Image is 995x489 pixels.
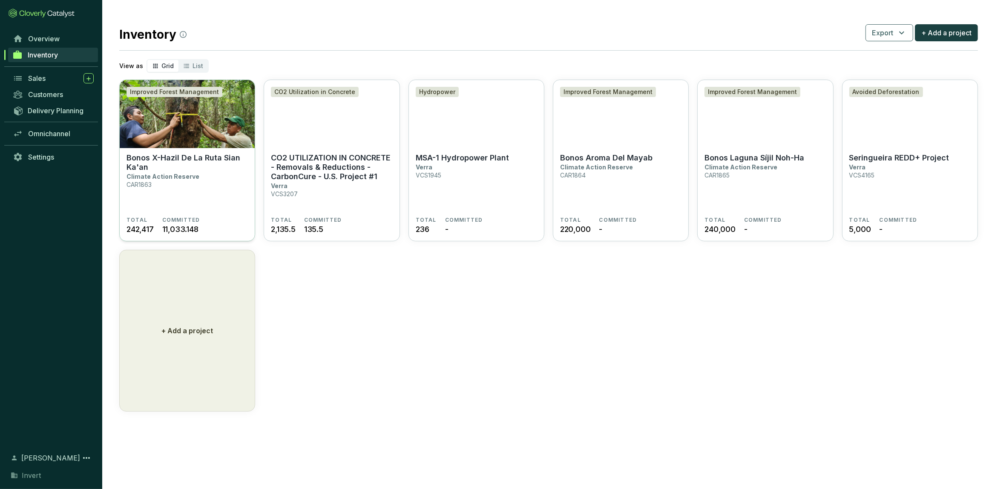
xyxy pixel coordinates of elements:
[560,87,656,97] div: Improved Forest Management
[560,153,653,163] p: Bonos Aroma Del Mayab
[416,163,432,171] p: Verra
[120,80,255,148] img: Bonos X-Hazil De La Ruta Sian Ka'an
[408,80,544,241] a: MSA-1 Hydropower PlantHydropowerMSA-1 Hydropower PlantVerraVCS1945TOTAL236COMMITTED-
[705,223,736,235] span: 240,000
[271,223,296,235] span: 2,135.5
[271,87,359,97] div: CO2 Utilization in Concrete
[866,24,913,41] button: Export
[193,62,203,69] span: List
[119,80,255,241] a: Bonos X-Hazil De La Ruta Sian Ka'anImproved Forest ManagementBonos X-Hazil De La Ruta Sian Ka'anC...
[849,217,870,223] span: TOTAL
[304,217,342,223] span: COMMITTED
[271,153,392,181] p: CO2 UTILIZATION IN CONCRETE - Removals & Reductions -CarbonCure - U.S. Project #1
[127,173,199,180] p: Climate Action Reserve
[705,163,777,171] p: Climate Action Reserve
[705,217,725,223] span: TOTAL
[161,62,174,69] span: Grid
[147,59,209,73] div: segmented control
[127,153,248,172] p: Bonos X-Hazil De La Ruta Sian Ka'an
[553,80,688,148] img: Bonos Aroma Del Mayab
[843,80,978,148] img: Seringueira REDD+ Project
[271,182,288,189] p: Verra
[921,28,972,38] span: + Add a project
[28,90,63,99] span: Customers
[304,223,323,235] span: 135.5
[560,172,586,179] p: CAR1864
[28,74,46,83] span: Sales
[22,470,41,480] span: Invert
[264,80,400,241] a: CO2 UTILIZATION IN CONCRETE - Removals & Reductions -CarbonCure - U.S. Project #1CO2 Utilization ...
[697,80,833,241] a: Bonos Laguna Síjil Noh-HaImproved Forest ManagementBonos Laguna Síjil Noh-HaClimate Action Reserv...
[445,217,483,223] span: COMMITTED
[9,150,98,164] a: Settings
[409,80,544,148] img: MSA-1 Hydropower Plant
[271,190,298,197] p: VCS3207
[127,223,154,235] span: 242,417
[119,26,187,43] h2: Inventory
[8,48,98,62] a: Inventory
[9,103,98,117] a: Delivery Planning
[162,223,198,235] span: 11,033.148
[416,153,509,163] p: MSA-1 Hydropower Plant
[119,62,143,70] p: View as
[9,31,98,46] a: Overview
[915,24,978,41] button: + Add a project
[705,87,800,97] div: Improved Forest Management
[416,87,459,97] div: Hydropower
[416,172,441,179] p: VCS1945
[127,87,222,97] div: Improved Forest Management
[445,223,449,235] span: -
[9,71,98,86] a: Sales
[28,51,58,59] span: Inventory
[553,80,689,241] a: Bonos Aroma Del MayabImproved Forest ManagementBonos Aroma Del MayabClimate Action ReserveCAR1864...
[28,106,83,115] span: Delivery Planning
[161,326,213,336] p: + Add a project
[842,80,978,241] a: Seringueira REDD+ ProjectAvoided DeforestationSeringueira REDD+ ProjectVerraVCS4165TOTAL5,000COMM...
[849,172,875,179] p: VCS4165
[560,163,633,171] p: Climate Action Reserve
[271,217,292,223] span: TOTAL
[162,217,200,223] span: COMMITTED
[872,28,893,38] span: Export
[880,217,917,223] span: COMMITTED
[849,153,949,163] p: Seringueira REDD+ Project
[849,163,866,171] p: Verra
[264,80,399,148] img: CO2 UTILIZATION IN CONCRETE - Removals & Reductions -CarbonCure - U.S. Project #1
[127,181,152,188] p: CAR1863
[119,250,255,412] button: + Add a project
[9,87,98,102] a: Customers
[705,172,730,179] p: CAR1865
[127,217,147,223] span: TOTAL
[599,217,637,223] span: COMMITTED
[849,223,871,235] span: 5,000
[28,153,54,161] span: Settings
[744,223,748,235] span: -
[21,453,80,463] span: [PERSON_NAME]
[880,223,883,235] span: -
[9,126,98,141] a: Omnichannel
[698,80,833,148] img: Bonos Laguna Síjil Noh-Ha
[599,223,603,235] span: -
[416,223,429,235] span: 236
[28,34,60,43] span: Overview
[705,153,804,163] p: Bonos Laguna Síjil Noh-Ha
[560,223,591,235] span: 220,000
[849,87,923,97] div: Avoided Deforestation
[744,217,782,223] span: COMMITTED
[416,217,437,223] span: TOTAL
[560,217,581,223] span: TOTAL
[28,129,70,138] span: Omnichannel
